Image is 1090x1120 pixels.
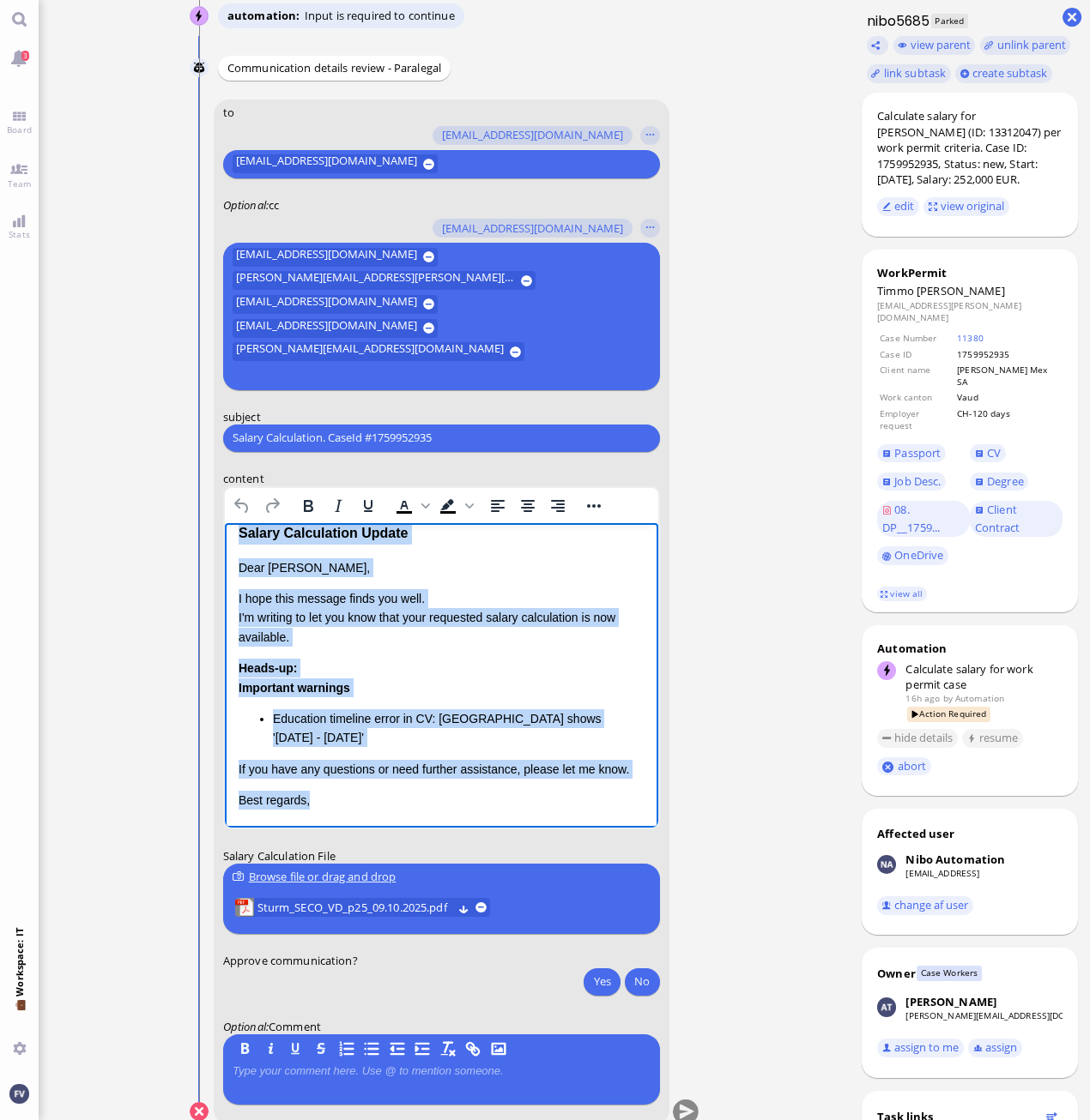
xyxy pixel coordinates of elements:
td: Work canton [879,390,954,404]
span: Degree [987,473,1024,489]
div: Automation [877,641,1063,656]
span: 3 [21,51,29,61]
button: Align center [512,493,542,517]
td: Case ID [879,347,954,361]
span: Client Contract [975,502,1020,536]
td: Employer request [879,406,954,433]
div: Nibo Automation [905,852,1005,867]
img: Nibo Automation [877,855,896,874]
strong: Heads-up: [14,138,72,152]
span: Optional [222,1019,265,1034]
button: [PERSON_NAME][EMAIL_ADDRESS][DOMAIN_NAME] [232,342,524,361]
button: [EMAIL_ADDRESS][DOMAIN_NAME] [232,318,437,337]
span: link subtask [884,65,947,81]
button: [EMAIL_ADDRESS][DOMAIN_NAME] [432,126,632,145]
strong: Important warnings [14,158,125,172]
iframe: Rich Text Area [224,522,657,827]
img: You [9,1084,28,1103]
span: by [943,692,953,704]
p: I hope this message finds you well. I'm writing to let you know that your requested salary calcul... [14,66,420,123]
td: Client name [879,363,954,389]
span: Optional [222,197,265,213]
a: 08. DP__1759... [877,501,970,538]
button: Align right [542,493,572,517]
button: Italic [323,493,352,517]
button: resume [962,729,1023,748]
div: Background color Black [433,493,475,517]
span: to [222,104,233,119]
span: [EMAIL_ADDRESS][DOMAIN_NAME] [442,221,623,235]
td: Vaud [956,390,1061,404]
button: unlink parent [980,36,1071,55]
span: [EMAIL_ADDRESS][DOMAIN_NAME] [235,318,416,337]
button: [EMAIL_ADDRESS][DOMAIN_NAME] [232,154,437,173]
div: Calculate salary for [PERSON_NAME] (ID: 13312047) per work permit criteria. Case ID: 1759952935, ... [877,108,1063,188]
button: remove [475,901,487,912]
p: If you have any questions or need further assistance, please let me know. [14,237,420,256]
div: Owner [877,966,916,981]
img: Sturm_SECO_VD_p25_09.10.2025.pdf [234,898,253,917]
a: CV [970,444,1006,463]
td: [PERSON_NAME] Mex SA [956,363,1061,389]
td: Case Number [879,331,954,345]
div: [PERSON_NAME] [905,994,996,1009]
p: Best regards, [14,268,420,286]
a: Passport [877,444,946,463]
button: [EMAIL_ADDRESS][DOMAIN_NAME] [232,247,437,266]
button: abort [877,757,931,775]
button: assign to me [877,1039,964,1057]
button: edit [877,197,919,216]
button: No [625,967,659,995]
h1: nibo5685 [862,11,930,31]
task-group-action-menu: link subtask [867,64,951,83]
a: Client Contract [970,501,1063,538]
span: CV [987,445,1001,461]
a: 11380 [957,332,984,344]
span: Passport [894,445,941,461]
span: [PERSON_NAME][EMAIL_ADDRESS][DOMAIN_NAME] [235,342,503,361]
span: [EMAIL_ADDRESS][DOMAIN_NAME] [235,247,416,266]
span: Timmo [877,283,914,298]
button: Download Sturm_SECO_VD_p25_09.10.2025.pdf [457,901,469,912]
span: [PERSON_NAME] [917,283,1005,298]
button: Underline [353,493,382,517]
button: Bold [293,493,322,517]
div: WorkPermit [877,265,1063,280]
span: Action Required [907,707,990,721]
a: Job Desc. [877,473,946,491]
em: : [222,1019,268,1034]
button: S [312,1039,330,1058]
span: [EMAIL_ADDRESS][DOMAIN_NAME] [235,154,416,173]
button: Reveal or hide additional toolbar items [578,493,608,517]
span: Team [3,178,36,190]
button: view parent [893,36,976,55]
a: View Sturm_SECO_VD_p25_09.10.2025.pdf [257,898,451,917]
span: [EMAIL_ADDRESS][DOMAIN_NAME] [235,295,416,314]
div: Browse file or drag and drop [232,868,649,886]
span: 16h ago [905,692,940,704]
span: Job Desc. [894,473,941,489]
span: Parked [931,14,968,28]
button: [PERSON_NAME][EMAIL_ADDRESS][PERSON_NAME][DOMAIN_NAME] [232,271,535,290]
span: subject [222,408,260,424]
li: Education timeline error in CV: [GEOGRAPHIC_DATA] shows '[DATE] - [DATE]' [48,186,420,225]
a: Degree [970,473,1028,491]
button: hide details [877,729,958,748]
button: change af user [877,896,973,915]
button: U [286,1039,305,1058]
a: [EMAIL_ADDRESS] [905,867,979,879]
span: Case Workers [917,966,981,980]
img: Anusha Thakur [877,997,896,1016]
div: Calculate salary for work permit case [905,661,1062,692]
span: automation [227,8,305,23]
button: I [261,1039,280,1058]
button: B [235,1039,254,1058]
td: 1759952935 [956,347,1061,361]
button: create subtask [955,64,1052,83]
lob-view: Sturm_SECO_VD_p25_09.10.2025.pdf [234,898,489,917]
button: Align left [482,493,512,517]
span: Stats [4,228,34,240]
button: [EMAIL_ADDRESS][DOMAIN_NAME] [432,219,632,238]
div: Affected user [877,826,954,841]
span: Approve communication? [222,952,357,967]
